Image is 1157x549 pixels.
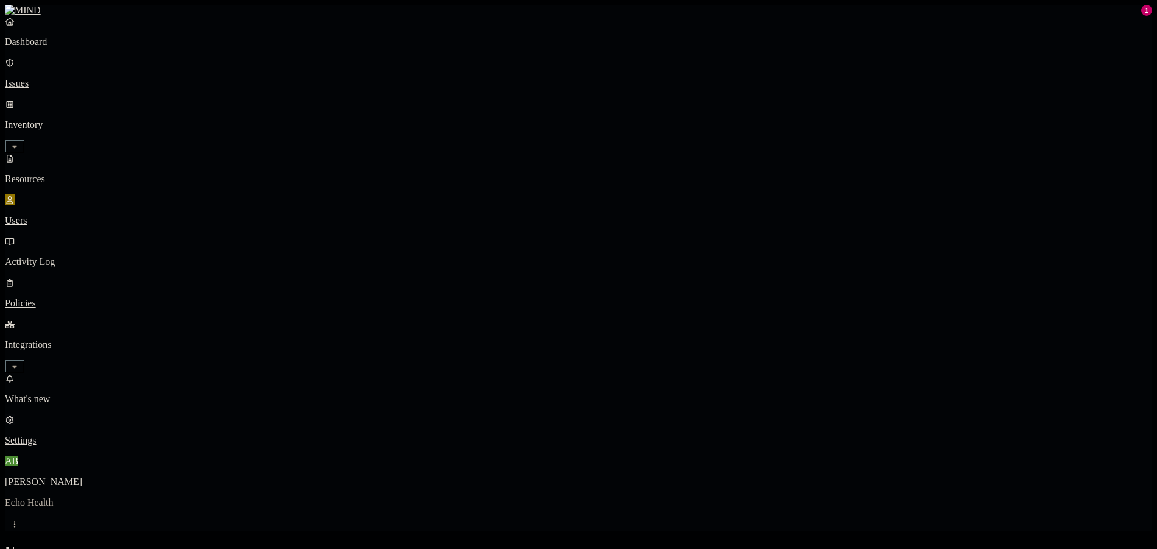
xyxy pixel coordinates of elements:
span: AB [5,456,18,466]
div: 1 [1141,5,1152,16]
a: Activity Log [5,236,1152,267]
a: Inventory [5,99,1152,151]
a: Settings [5,414,1152,446]
p: [PERSON_NAME] [5,476,1152,487]
a: MIND [5,5,1152,16]
p: Users [5,215,1152,226]
a: Issues [5,57,1152,89]
p: What's new [5,394,1152,405]
a: Resources [5,153,1152,185]
p: Activity Log [5,257,1152,267]
a: What's new [5,373,1152,405]
p: Policies [5,298,1152,309]
img: MIND [5,5,41,16]
p: Resources [5,174,1152,185]
a: Integrations [5,319,1152,371]
a: Policies [5,277,1152,309]
p: Integrations [5,339,1152,350]
p: Inventory [5,119,1152,130]
a: Dashboard [5,16,1152,48]
a: Users [5,194,1152,226]
p: Issues [5,78,1152,89]
p: Settings [5,435,1152,446]
p: Echo Health [5,497,1152,508]
p: Dashboard [5,37,1152,48]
